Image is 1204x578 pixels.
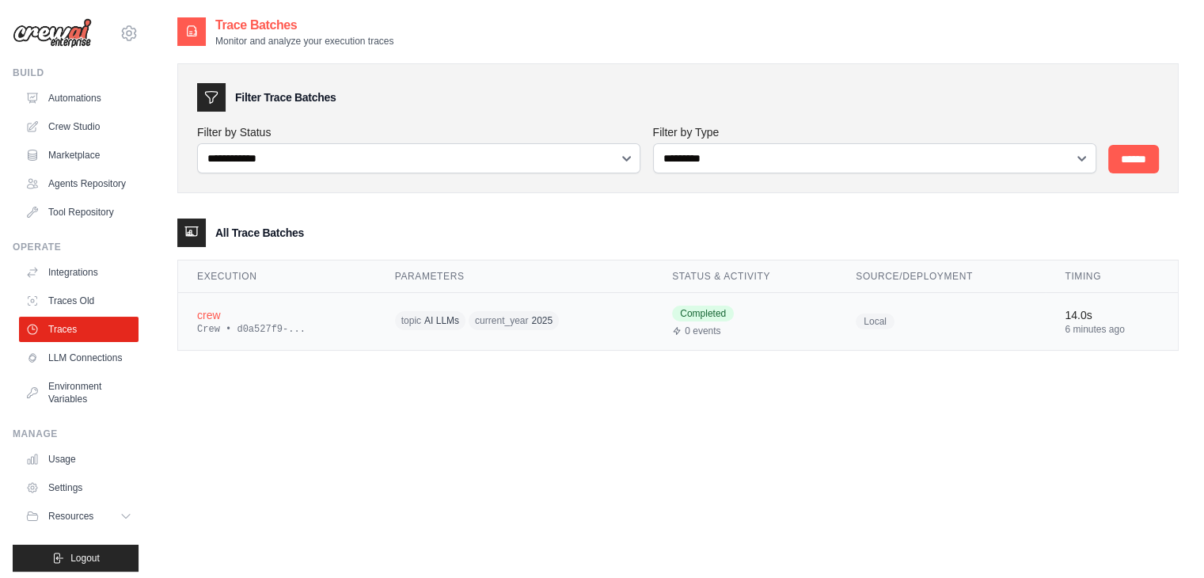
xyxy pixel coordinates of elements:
div: Build [13,67,139,79]
span: Completed [672,306,734,321]
div: crew [197,307,357,323]
a: Automations [19,86,139,111]
button: Resources [19,504,139,529]
a: Usage [19,447,139,472]
a: Environment Variables [19,374,139,412]
a: Settings [19,475,139,500]
a: Integrations [19,260,139,285]
p: Monitor and analyze your execution traces [215,35,393,48]
span: 0 events [685,325,720,337]
span: topic [401,314,421,327]
div: Crew • d0a527f9-... [197,323,357,336]
div: 6 minutes ago [1065,323,1159,336]
tr: View details for crew execution [178,292,1178,350]
a: Traces [19,317,139,342]
th: Timing [1046,260,1178,293]
span: 2025 [531,314,553,327]
a: Tool Repository [19,200,139,225]
th: Source/Deployment [837,260,1046,293]
a: Crew Studio [19,114,139,139]
label: Filter by Type [653,124,1096,140]
img: Logo [13,18,92,48]
th: Status & Activity [653,260,837,293]
span: AI LLMs [424,314,459,327]
h3: Filter Trace Batches [235,89,336,105]
a: LLM Connections [19,345,139,371]
div: Operate [13,241,139,253]
a: Traces Old [19,288,139,314]
th: Parameters [376,260,653,293]
span: Logout [70,552,100,565]
span: Resources [48,510,93,523]
label: Filter by Status [197,124,640,140]
a: Marketplace [19,143,139,168]
div: 14.0s [1065,307,1159,323]
button: Logout [13,545,139,572]
div: topic: AI LLMs, current_year: 2025 [395,309,634,333]
div: Manage [13,428,139,440]
h3: All Trace Batches [215,225,304,241]
th: Execution [178,260,376,293]
a: Agents Repository [19,171,139,196]
h2: Trace Batches [215,16,393,35]
span: current_year [475,314,528,327]
span: Local [856,314,894,329]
